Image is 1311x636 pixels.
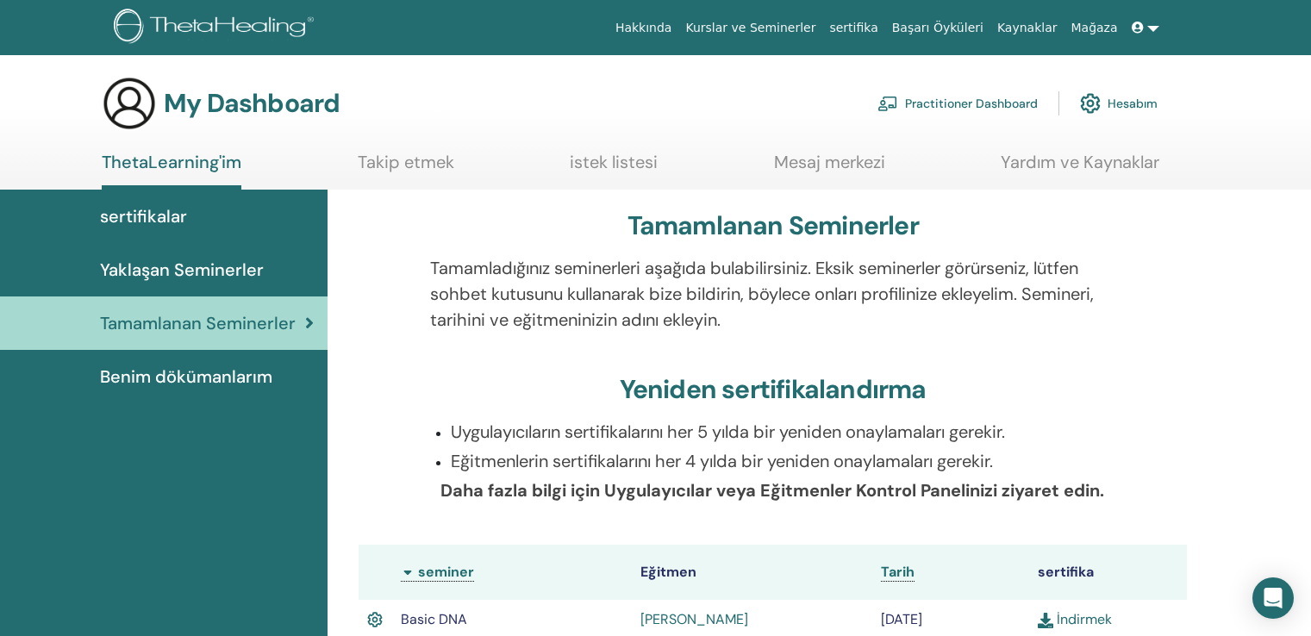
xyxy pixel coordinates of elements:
p: Eğitmenlerin sertifikalarını her 4 yılda bir yeniden onaylamaları gerekir. [451,448,1116,474]
th: Eğitmen [632,545,872,600]
a: Hakkında [609,12,679,44]
img: cog.svg [1080,89,1101,118]
span: Tamamlanan Seminerler [100,310,296,336]
img: Active Certificate [367,608,383,631]
a: İndirmek [1038,610,1112,628]
a: sertifika [822,12,884,44]
a: Kaynaklar [990,12,1064,44]
a: Başarı Öyküleri [885,12,990,44]
img: download.svg [1038,613,1053,628]
a: Kurslar ve Seminerler [678,12,822,44]
span: Yaklaşan Seminerler [100,257,264,283]
a: Mağaza [1064,12,1124,44]
a: Tarih [881,563,915,582]
img: logo.png [114,9,320,47]
a: Takip etmek [358,152,454,185]
b: Daha fazla bilgi için Uygulayıcılar veya Eğitmenler Kontrol Panelinizi ziyaret edin. [440,479,1104,502]
span: Benim dökümanlarım [100,364,272,390]
a: istek listesi [570,152,658,185]
a: Yardım ve Kaynaklar [1001,152,1159,185]
img: generic-user-icon.jpg [102,76,157,131]
a: Practitioner Dashboard [877,84,1038,122]
span: sertifikalar [100,203,187,229]
a: Mesaj merkezi [774,152,885,185]
h3: My Dashboard [164,88,340,119]
a: Hesabım [1080,84,1158,122]
h3: Tamamlanan Seminerler [627,210,919,241]
span: Tarih [881,563,915,581]
img: chalkboard-teacher.svg [877,96,898,111]
p: Tamamladığınız seminerleri aşağıda bulabilirsiniz. Eksik seminerler görürseniz, lütfen sohbet kut... [430,255,1116,333]
h3: Yeniden sertifikalandırma [620,374,927,405]
a: [PERSON_NAME] [640,610,748,628]
p: Uygulayıcıların sertifikalarını her 5 yılda bir yeniden onaylamaları gerekir. [451,419,1116,445]
a: ThetaLearning'im [102,152,241,190]
th: sertifika [1029,545,1187,600]
span: Basic DNA [401,610,467,628]
div: Open Intercom Messenger [1252,577,1294,619]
